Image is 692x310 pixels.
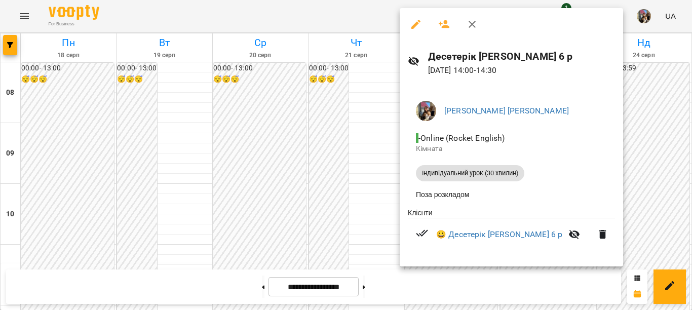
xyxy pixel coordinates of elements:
[416,144,607,154] p: Кімната
[428,64,615,76] p: [DATE] 14:00 - 14:30
[416,227,428,239] svg: Візит сплачено
[416,169,524,178] span: Індивідуальний урок (30 хвилин)
[416,101,436,121] img: 497ea43cfcb3904c6063eaf45c227171.jpeg
[408,185,615,204] li: Поза розкладом
[444,106,569,115] a: [PERSON_NAME] [PERSON_NAME]
[408,208,615,255] ul: Клієнти
[436,228,562,241] a: 😀 Десетерік [PERSON_NAME] 6 р
[416,133,507,143] span: - Online (Rocket English)
[428,49,615,64] h6: Десетерік [PERSON_NAME] 6 р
